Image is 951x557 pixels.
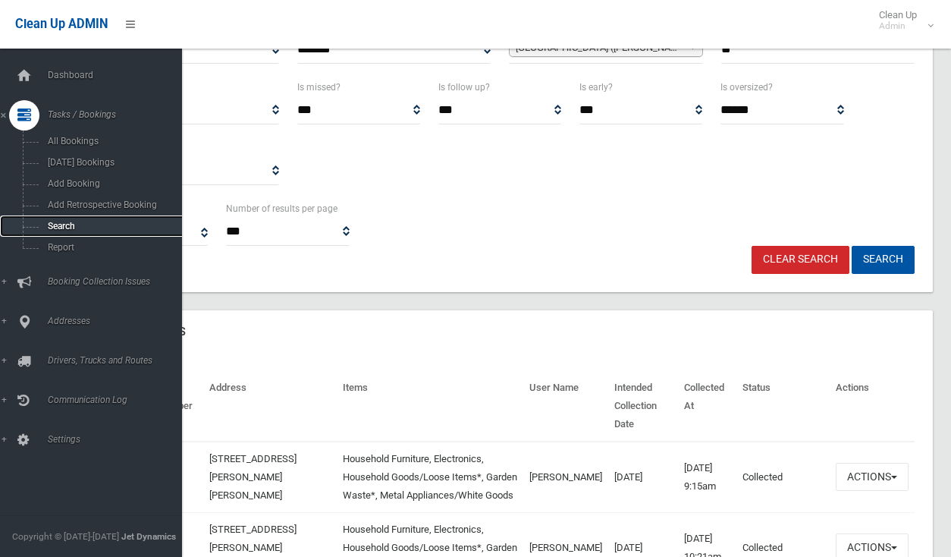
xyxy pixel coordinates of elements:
th: Actions [830,371,915,442]
label: Number of results per page [226,200,337,217]
td: Household Furniture, Electronics, Household Goods/Loose Items*, Garden Waste*, Metal Appliances/W... [337,442,523,513]
th: Items [337,371,523,442]
span: Report [43,242,180,253]
span: Addresses [43,316,193,326]
span: [DATE] Bookings [43,157,180,168]
label: Is early? [579,79,613,96]
td: [DATE] 9:15am [678,442,737,513]
th: Collected At [678,371,737,442]
label: Is follow up? [438,79,490,96]
span: Clean Up [871,9,932,32]
th: User Name [523,371,608,442]
label: Is missed? [297,79,341,96]
th: Status [736,371,830,442]
span: Clean Up ADMIN [15,17,108,31]
a: Clear Search [752,246,849,274]
span: Copyright © [DATE]-[DATE] [12,531,119,542]
small: Admin [879,20,917,32]
a: [STREET_ADDRESS][PERSON_NAME][PERSON_NAME] [209,453,297,501]
span: Search [43,221,180,231]
th: Intended Collection Date [608,371,677,442]
td: Collected [736,442,830,513]
span: Add Retrospective Booking [43,200,180,210]
span: Booking Collection Issues [43,276,193,287]
span: Tasks / Bookings [43,109,193,120]
button: Actions [836,463,909,491]
label: Is oversized? [720,79,773,96]
span: Drivers, Trucks and Routes [43,355,193,366]
button: Search [852,246,915,274]
span: Communication Log [43,395,193,405]
th: Address [203,371,337,442]
span: All Bookings [43,136,180,146]
td: [DATE] [608,442,677,513]
strong: Jet Dynamics [121,531,176,542]
span: Dashboard [43,70,193,80]
span: Add Booking [43,178,180,189]
td: [PERSON_NAME] [523,442,608,513]
span: Settings [43,434,193,445]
